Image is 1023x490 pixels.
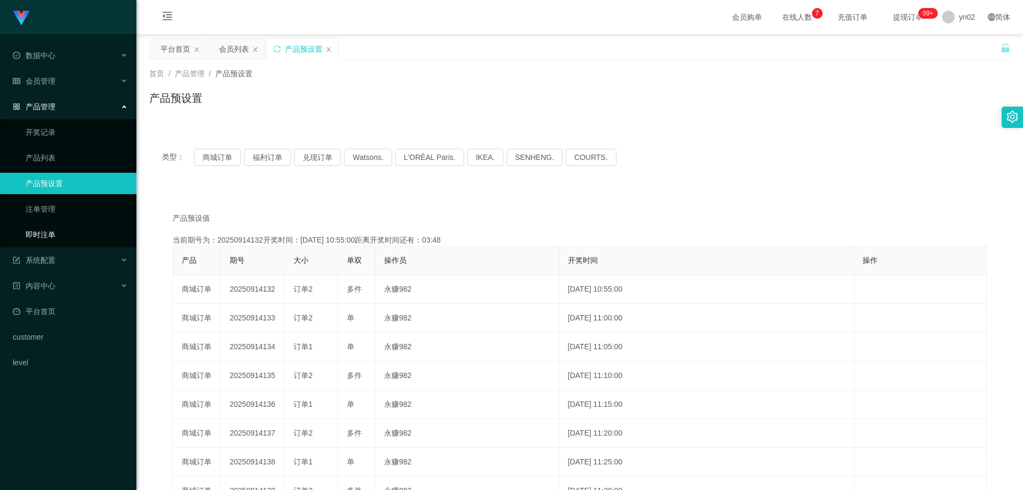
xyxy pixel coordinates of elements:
button: 福利订单 [244,149,291,166]
td: 20250914136 [221,390,285,419]
i: 图标: appstore-o [13,103,20,110]
span: 提现订单 [888,13,928,21]
i: 图标: close [252,46,258,53]
span: 期号 [230,256,245,264]
span: 产品预设值 [173,213,210,224]
button: SENHENG. [507,149,563,166]
span: 产品预设置 [215,69,253,78]
span: 多件 [347,285,362,293]
td: 永赚982 [376,304,559,333]
td: 商城订单 [173,275,221,304]
img: logo.9652507e.png [13,11,30,26]
span: 充值订单 [832,13,873,21]
span: 订单1 [294,342,313,351]
td: 永赚982 [376,448,559,477]
i: 图标: setting [1006,111,1018,123]
i: 图标: profile [13,282,20,290]
i: 图标: check-circle-o [13,52,20,59]
td: [DATE] 11:05:00 [559,333,854,362]
a: 图标: dashboard平台首页 [13,301,128,322]
td: 20250914134 [221,333,285,362]
span: 多件 [347,371,362,380]
td: 20250914138 [221,448,285,477]
span: 订单1 [294,400,313,408]
td: 20250914137 [221,419,285,448]
a: 注单管理 [26,198,128,220]
span: 操作员 [384,256,407,264]
i: 图标: form [13,256,20,264]
span: 内容中心 [13,282,55,290]
td: 商城订单 [173,448,221,477]
td: 商城订单 [173,390,221,419]
span: 产品 [182,256,197,264]
sup: 7 [812,8,823,19]
i: 图标: global [988,13,995,21]
div: 会员列表 [219,39,249,59]
td: 永赚982 [376,390,559,419]
a: 开奖记录 [26,122,128,143]
td: 永赚982 [376,275,559,304]
span: 数据中心 [13,51,55,60]
td: [DATE] 11:25:00 [559,448,854,477]
span: 单 [347,400,354,408]
td: [DATE] 11:00:00 [559,304,854,333]
a: level [13,352,128,373]
span: 大小 [294,256,308,264]
span: 订单2 [294,314,313,322]
td: 20250914135 [221,362,285,390]
i: 图标: menu-fold [149,1,185,35]
td: [DATE] 10:55:00 [559,275,854,304]
div: 平台首页 [160,39,190,59]
a: 产品列表 [26,147,128,168]
span: 单双 [347,256,362,264]
span: 操作 [863,256,878,264]
span: / [209,69,211,78]
td: [DATE] 11:15:00 [559,390,854,419]
h1: 产品预设置 [149,90,202,106]
td: 永赚982 [376,333,559,362]
span: 首页 [149,69,164,78]
p: 7 [815,8,819,19]
span: 单 [347,342,354,351]
td: [DATE] 11:20:00 [559,419,854,448]
sup: 289 [918,8,937,19]
span: 单 [347,314,354,322]
i: 图标: sync [273,45,281,53]
button: Watsons. [344,149,392,166]
span: 订单2 [294,371,313,380]
span: 产品管理 [13,102,55,111]
span: 会员管理 [13,77,55,85]
td: 永赚982 [376,419,559,448]
a: 产品预设置 [26,173,128,194]
span: 系统配置 [13,256,55,264]
span: 产品管理 [175,69,205,78]
span: 类型： [162,149,194,166]
button: L'ORÉAL Paris. [395,149,464,166]
span: 订单1 [294,457,313,466]
td: 20250914133 [221,304,285,333]
span: / [168,69,170,78]
a: 即时注单 [26,224,128,245]
span: 开奖时间 [568,256,598,264]
td: [DATE] 11:10:00 [559,362,854,390]
a: customer [13,326,128,348]
button: 商城订单 [194,149,241,166]
span: 订单2 [294,285,313,293]
td: 商城订单 [173,362,221,390]
button: 兑现订单 [294,149,341,166]
div: 当前期号为：20250914132开奖时间：[DATE] 10:55:00距离开奖时间还有：03:48 [173,235,987,246]
div: 产品预设置 [285,39,322,59]
i: 图标: table [13,77,20,85]
span: 多件 [347,429,362,437]
td: 20250914132 [221,275,285,304]
i: 图标: close [326,46,332,53]
td: 商城订单 [173,419,221,448]
i: 图标: close [193,46,200,53]
button: COURTS. [566,149,616,166]
td: 商城订单 [173,333,221,362]
span: 在线人数 [777,13,817,21]
td: 商城订单 [173,304,221,333]
span: 订单2 [294,429,313,437]
td: 永赚982 [376,362,559,390]
button: IKEA. [467,149,504,166]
